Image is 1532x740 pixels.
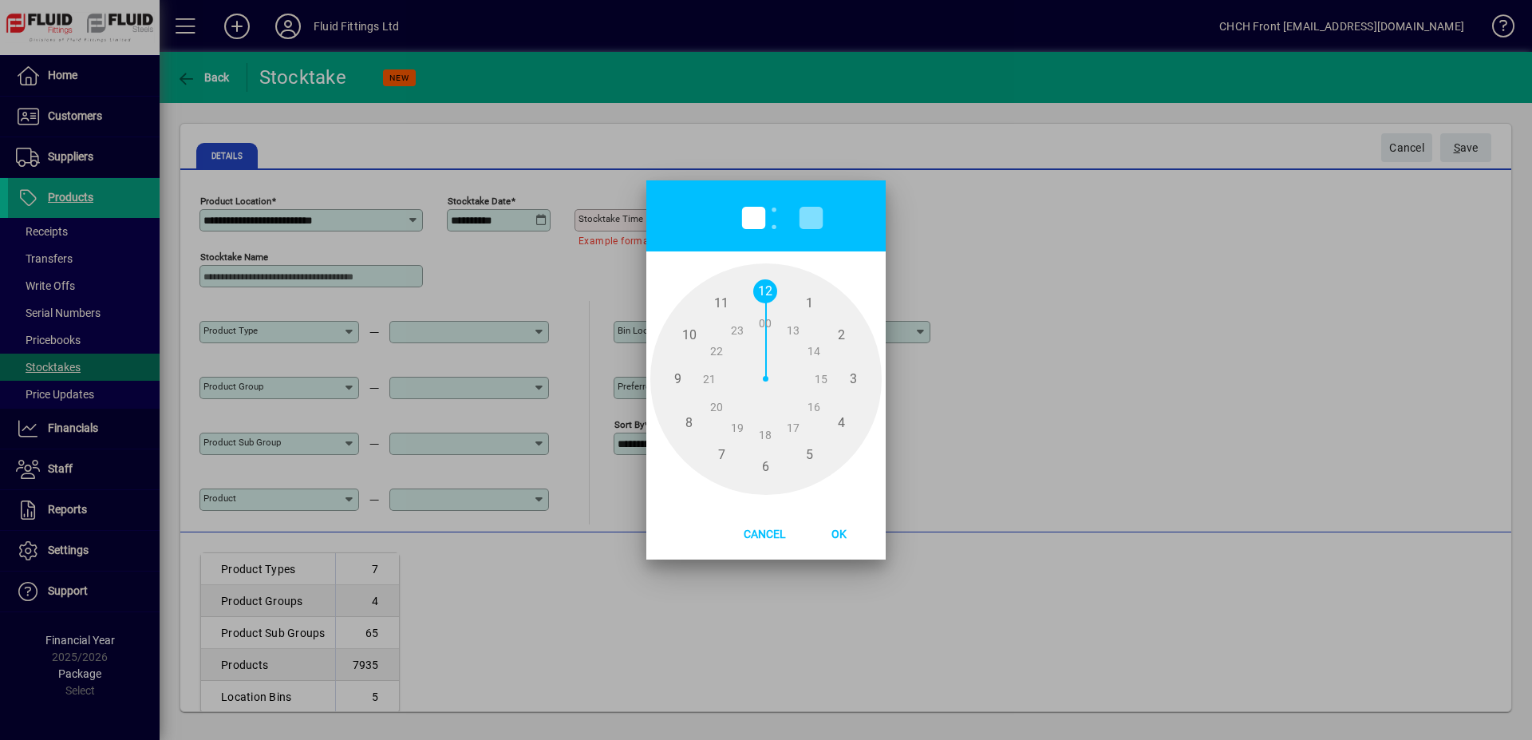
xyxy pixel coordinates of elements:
[804,519,874,548] button: Ok
[753,455,777,479] span: 6
[709,291,733,315] span: 11
[697,367,721,391] span: 21
[705,395,728,419] span: 20
[753,279,777,303] span: 12
[802,395,826,419] span: 16
[677,323,701,347] span: 10
[802,339,826,363] span: 14
[781,319,805,342] span: 13
[797,291,821,315] span: 1
[726,519,804,548] button: Cancel
[753,423,777,447] span: 18
[665,367,689,391] span: 9
[829,323,853,347] span: 2
[819,528,859,540] span: Ok
[797,443,821,467] span: 5
[731,528,799,540] span: Cancel
[781,416,805,440] span: 17
[829,411,853,435] span: 4
[809,367,833,391] span: 15
[709,443,733,467] span: 7
[841,367,865,391] span: 3
[677,411,701,435] span: 8
[753,311,777,335] span: 00
[725,416,749,440] span: 19
[769,192,779,239] span: :
[725,319,749,342] span: 23
[705,339,728,363] span: 22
